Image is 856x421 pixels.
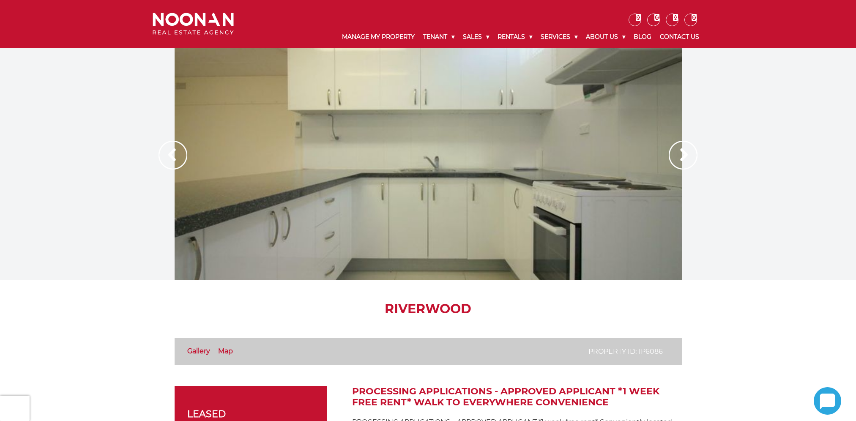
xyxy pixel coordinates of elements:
p: Property ID: 1P6086 [588,346,663,357]
a: Rentals [493,26,536,48]
img: Noonan Real Estate Agency [153,13,234,35]
a: Blog [629,26,656,48]
a: Gallery [187,347,210,355]
img: Arrow slider [669,141,697,169]
a: Tenant [419,26,459,48]
a: Contact Us [656,26,703,48]
img: Arrow slider [159,141,187,169]
a: About Us [582,26,629,48]
h1: RIVERWOOD [175,301,682,317]
span: leased [187,407,226,421]
h2: PROCESSING APPLICATIONS - APPROVED APPLICANT *1 week free rent* Walk to Everywhere Convenience [352,386,682,408]
a: Manage My Property [338,26,419,48]
a: Services [536,26,582,48]
a: Map [218,347,233,355]
a: Sales [459,26,493,48]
